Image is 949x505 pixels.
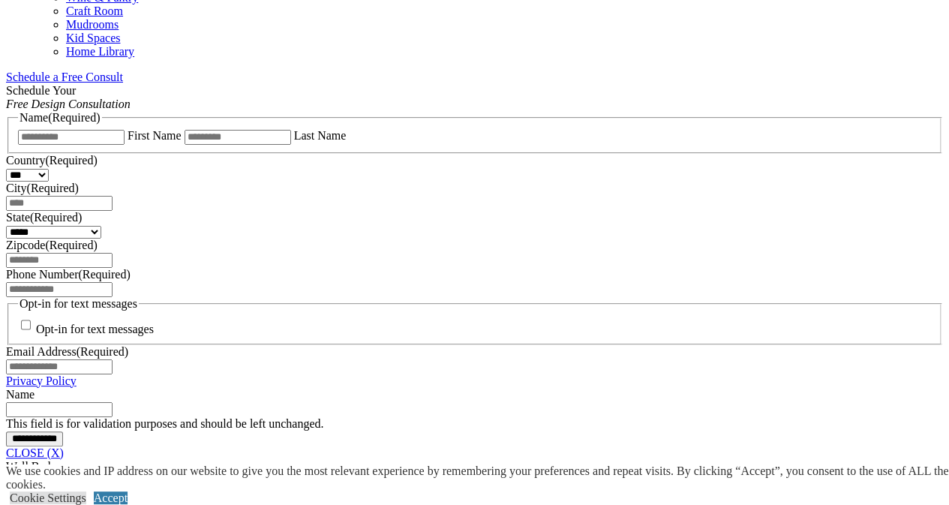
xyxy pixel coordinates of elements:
label: Phone Number [6,268,131,281]
a: Accept [94,491,128,504]
legend: Name [18,111,102,125]
a: CLOSE (X) [6,446,64,459]
span: (Required) [27,182,79,194]
label: Name [6,388,35,401]
legend: Opt-in for text messages [18,297,139,311]
span: (Required) [78,268,130,281]
div: We use cookies and IP address on our website to give you the most relevant experience by remember... [6,464,949,491]
a: Home Library [66,45,134,58]
div: This field is for validation purposes and should be left unchanged. [6,417,943,431]
span: (Required) [48,111,100,124]
a: Craft Room [66,5,123,17]
label: Email Address [6,345,128,358]
em: Free Design Consultation [6,98,131,110]
a: Schedule a Free Consult (opens a dropdown menu) [6,71,123,83]
label: State [6,211,82,224]
a: Privacy Policy [6,374,77,387]
span: Wall Beds [6,460,56,473]
label: Country [6,154,98,167]
span: (Required) [45,154,97,167]
label: Opt-in for text messages [36,323,154,335]
a: Mudrooms [66,18,119,31]
label: City [6,182,79,194]
label: Zipcode [6,239,98,251]
span: Schedule Your [6,84,131,110]
a: Kid Spaces [66,32,120,44]
span: (Required) [45,239,97,251]
span: (Required) [77,345,128,358]
label: First Name [128,129,182,142]
label: Last Name [294,129,347,142]
span: (Required) [30,211,82,224]
a: Cookie Settings [10,491,86,504]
